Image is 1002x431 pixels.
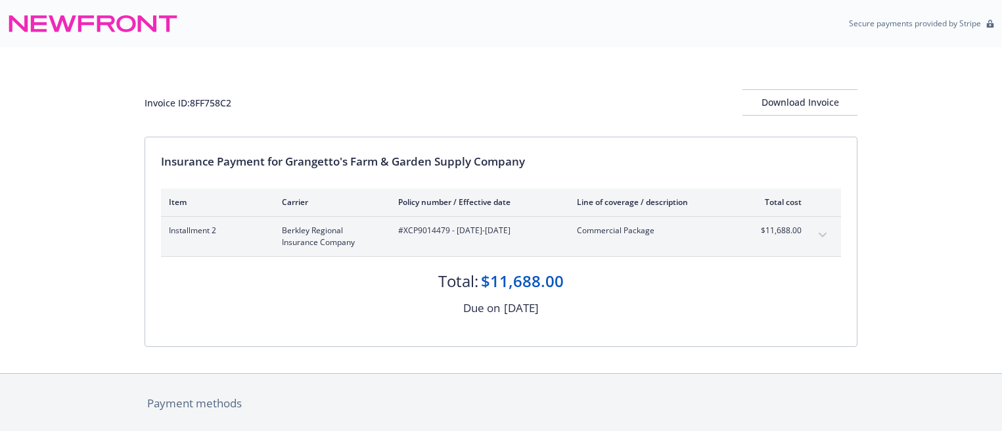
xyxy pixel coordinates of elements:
[752,225,802,237] span: $11,688.00
[169,196,261,208] div: Item
[169,225,261,237] span: Installment 2
[812,225,833,246] button: expand content
[577,196,731,208] div: Line of coverage / description
[145,96,231,110] div: Invoice ID: 8FF758C2
[577,225,731,237] span: Commercial Package
[282,196,377,208] div: Carrier
[147,395,855,412] div: Payment methods
[161,153,841,170] div: Insurance Payment for Grangetto's Farm & Garden Supply Company
[282,225,377,248] span: Berkley Regional Insurance Company
[398,225,556,237] span: #XCP9014479 - [DATE]-[DATE]
[849,18,981,29] p: Secure payments provided by Stripe
[463,300,500,317] div: Due on
[398,196,556,208] div: Policy number / Effective date
[504,300,539,317] div: [DATE]
[438,270,478,292] div: Total:
[752,196,802,208] div: Total cost
[742,90,857,115] div: Download Invoice
[161,217,841,256] div: Installment 2Berkley Regional Insurance Company#XCP9014479 - [DATE]-[DATE]Commercial Package$11,6...
[481,270,564,292] div: $11,688.00
[742,89,857,116] button: Download Invoice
